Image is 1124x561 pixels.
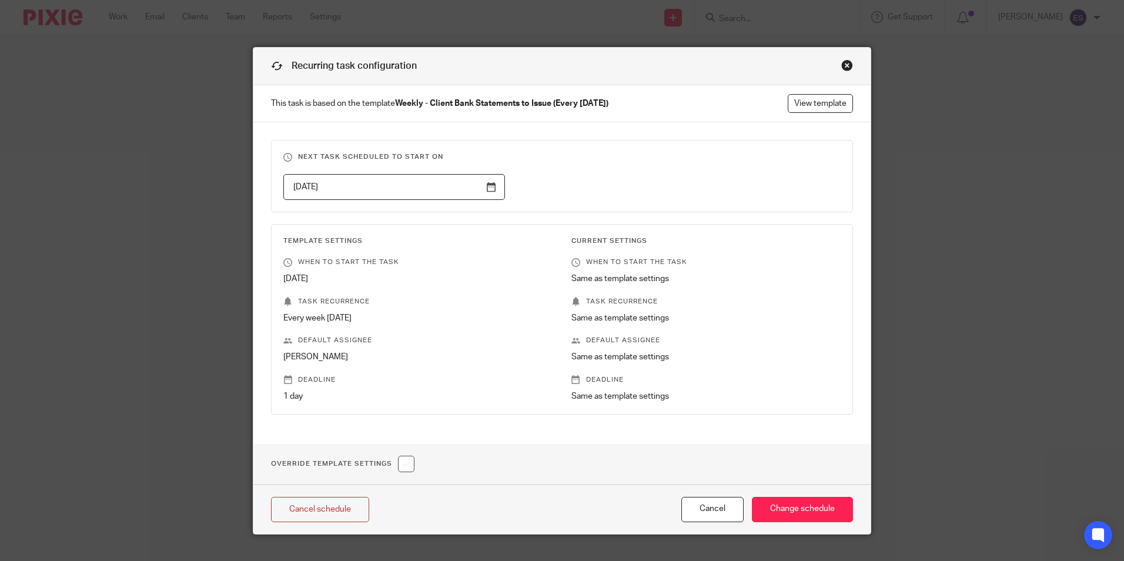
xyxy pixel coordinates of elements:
[788,94,853,113] a: View template
[271,59,417,73] h1: Recurring task configuration
[271,497,369,522] a: Cancel schedule
[271,98,608,109] span: This task is based on the template
[571,336,841,345] p: Default assignee
[283,258,553,267] p: When to start the task
[283,236,553,246] h3: Template Settings
[283,336,553,345] p: Default assignee
[571,390,841,402] p: Same as template settings
[271,456,414,472] h1: Override Template Settings
[841,59,853,71] div: Close this dialog window
[283,297,553,306] p: Task recurrence
[283,312,553,324] p: Every week [DATE]
[752,497,853,522] input: Change schedule
[395,99,608,108] strong: Weekly - Client Bank Statements to Issue (Every [DATE])
[571,297,841,306] p: Task recurrence
[571,312,841,324] p: Same as template settings
[283,152,841,162] h3: Next task scheduled to start on
[571,258,841,267] p: When to start the task
[571,375,841,385] p: Deadline
[571,351,841,363] p: Same as template settings
[571,273,841,285] p: Same as template settings
[571,236,841,246] h3: Current Settings
[283,390,553,402] p: 1 day
[283,351,553,363] p: [PERSON_NAME]
[681,497,744,522] button: Cancel
[283,273,553,285] p: [DATE]
[283,375,553,385] p: Deadline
